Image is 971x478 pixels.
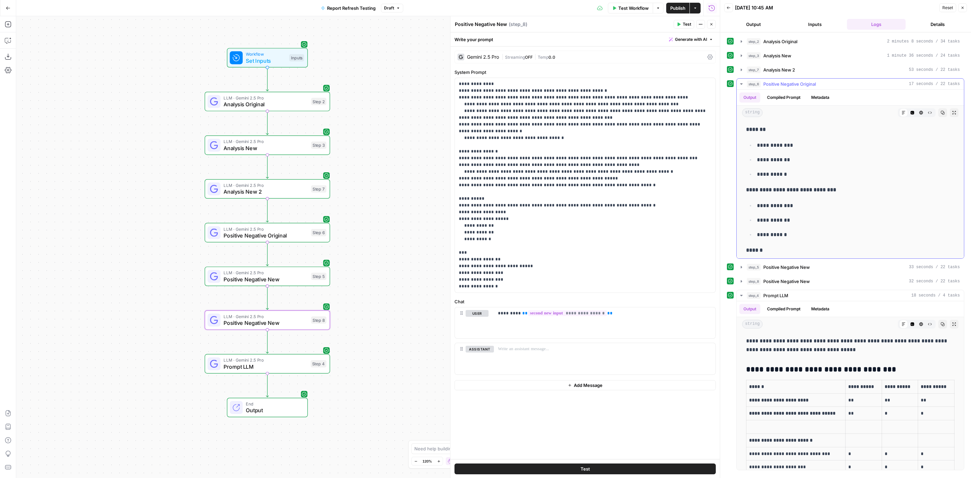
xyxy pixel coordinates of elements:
[205,136,330,155] div: LLM · Gemini 2.5 ProAnalysis NewStep 3
[763,278,810,285] span: Positive Negative New
[381,4,403,12] button: Draft
[246,406,301,414] span: Output
[317,3,380,13] button: Report Refresh Testing
[266,373,268,397] g: Edge from step_4 to end
[737,262,964,273] button: 33 seconds / 22 tasks
[747,81,761,87] span: step_6
[224,188,308,196] span: Analysis New 2
[246,51,286,57] span: Workflow
[205,266,330,286] div: LLM · Gemini 2.5 ProPositive Negative NewStep 5
[266,198,268,222] g: Edge from step_7 to step_6
[763,52,791,59] span: Analysis New
[739,92,760,103] button: Output
[455,21,507,28] textarea: Positive Negative New
[747,52,761,59] span: step_3
[455,307,489,338] div: user
[327,5,376,11] span: Report Refresh Testing
[538,55,549,60] span: Temp
[739,304,760,314] button: Output
[266,67,268,91] g: Edge from start to step_2
[454,69,716,76] label: System Prompt
[618,5,649,11] span: Test Workflow
[747,66,761,73] span: step_7
[683,21,691,27] span: Test
[909,67,960,73] span: 53 seconds / 22 tasks
[763,66,795,73] span: Analysis New 2
[807,92,833,103] button: Metadata
[763,264,810,271] span: Positive Negative New
[224,226,308,232] span: LLM · Gemini 2.5 Pro
[311,316,327,324] div: Step 8
[939,3,956,12] button: Reset
[289,54,304,61] div: Inputs
[908,19,967,30] button: Details
[737,64,964,75] button: 53 seconds / 22 tasks
[224,100,308,108] span: Analysis Original
[502,53,505,60] span: |
[205,398,330,417] div: EndOutput
[909,264,960,270] span: 33 seconds / 22 tasks
[224,313,308,319] span: LLM · Gemini 2.5 Pro
[724,19,783,30] button: Output
[909,278,960,284] span: 32 seconds / 22 tasks
[674,20,694,29] button: Test
[675,36,707,43] span: Generate with AI
[747,264,761,271] span: step_5
[763,81,816,87] span: Positive Negative Original
[224,319,308,327] span: Positive Negative New
[450,32,720,46] div: Write your prompt
[505,55,525,60] span: Streaming
[266,111,268,135] g: Edge from step_2 to step_3
[763,92,804,103] button: Compiled Prompt
[311,229,327,236] div: Step 6
[205,223,330,243] div: LLM · Gemini 2.5 ProPositive Negative OriginalStep 6
[466,346,494,353] button: assistant
[847,19,906,30] button: Logs
[608,3,653,13] button: Test Workflow
[887,38,960,45] span: 2 minutes 8 seconds / 34 tasks
[266,155,268,178] g: Edge from step_3 to step_7
[205,179,330,199] div: LLM · Gemini 2.5 ProAnalysis New 2Step 7
[763,38,797,45] span: Analysis Original
[224,182,308,189] span: LLM · Gemini 2.5 Pro
[747,38,761,45] span: step_2
[737,36,964,47] button: 2 minutes 8 seconds / 34 tasks
[311,185,327,193] div: Step 7
[454,298,716,305] label: Chat
[205,354,330,374] div: LLM · Gemini 2.5 ProPrompt LLMStep 4
[224,270,308,276] span: LLM · Gemini 2.5 Pro
[666,35,716,44] button: Generate with AI
[525,55,533,60] span: OFF
[581,466,590,472] span: Test
[224,363,307,371] span: Prompt LLM
[763,304,804,314] button: Compiled Prompt
[763,292,788,299] span: Prompt LLM
[266,286,268,309] g: Edge from step_5 to step_8
[224,94,308,101] span: LLM · Gemini 2.5 Pro
[384,5,394,11] span: Draft
[786,19,844,30] button: Inputs
[311,273,327,280] div: Step 5
[455,343,489,374] div: assistant
[311,98,327,105] div: Step 2
[266,330,268,353] g: Edge from step_8 to step_4
[467,55,499,59] div: Gemini 2.5 Pro
[737,90,964,258] div: 17 seconds / 22 tasks
[466,310,489,317] button: user
[311,142,327,149] div: Step 3
[533,53,538,60] span: |
[574,382,602,389] span: Add Message
[911,292,960,299] span: 18 seconds / 4 tasks
[205,310,330,330] div: LLM · Gemini 2.5 ProPositive Negative NewStep 8
[224,231,308,240] span: Positive Negative Original
[205,48,330,67] div: WorkflowSet InputsInputs
[311,360,326,368] div: Step 4
[422,458,432,464] span: 120%
[747,278,761,285] span: step_8
[742,108,763,117] span: string
[737,50,964,61] button: 1 minute 36 seconds / 24 tasks
[909,81,960,87] span: 17 seconds / 22 tasks
[737,301,964,470] div: 18 seconds / 4 tasks
[224,275,308,283] span: Positive Negative New
[549,55,555,60] span: 0.0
